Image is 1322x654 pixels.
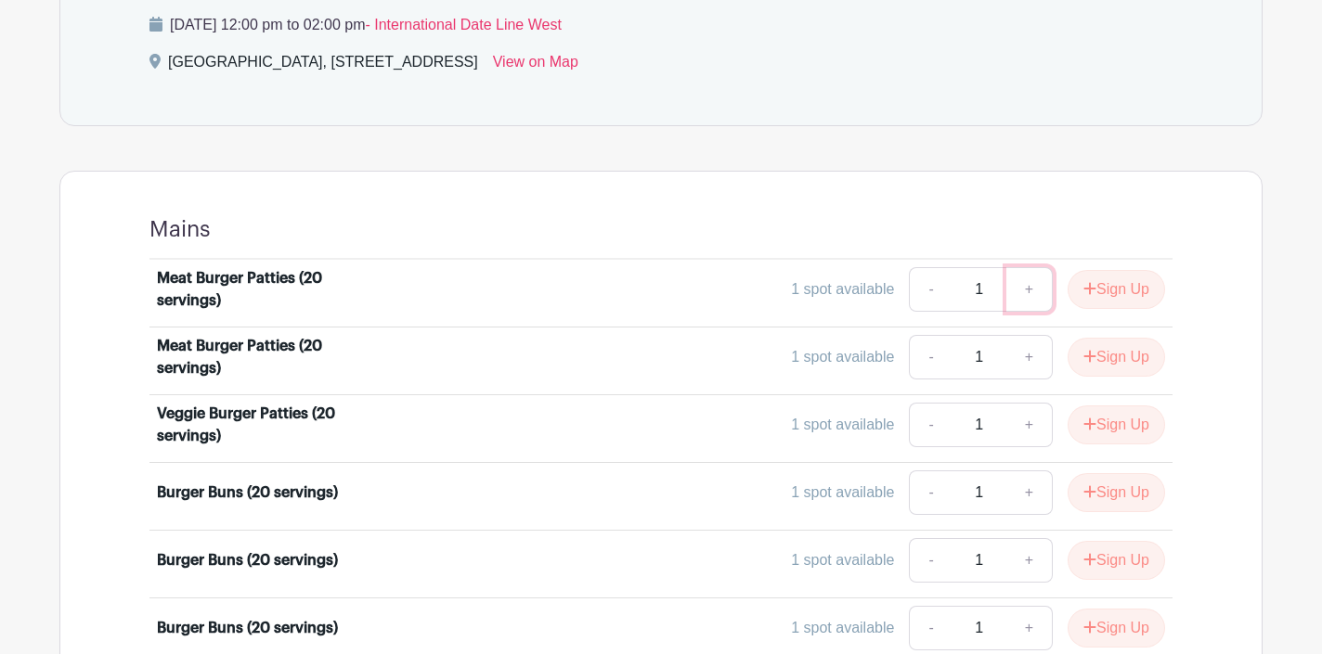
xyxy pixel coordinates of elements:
[791,617,894,639] div: 1 spot available
[365,17,561,32] span: - International Date Line West
[791,346,894,368] div: 1 spot available
[157,549,338,571] div: Burger Buns (20 servings)
[1068,405,1165,444] button: Sign Up
[1068,338,1165,377] button: Sign Up
[1068,541,1165,580] button: Sign Up
[157,481,338,504] div: Burger Buns (20 servings)
[1068,473,1165,512] button: Sign Up
[791,481,894,504] div: 1 spot available
[1068,270,1165,309] button: Sign Up
[791,414,894,436] div: 1 spot available
[1006,606,1053,650] a: +
[1006,403,1053,447] a: +
[909,538,952,583] a: -
[1006,538,1053,583] a: +
[149,216,211,243] h4: Mains
[791,549,894,571] div: 1 spot available
[909,606,952,650] a: -
[157,403,387,447] div: Veggie Burger Patties (20 servings)
[909,403,952,447] a: -
[149,14,1173,36] p: [DATE] 12:00 pm to 02:00 pm
[168,51,478,81] div: [GEOGRAPHIC_DATA], [STREET_ADDRESS]
[493,51,578,81] a: View on Map
[157,335,387,379] div: Meat Burger Patties (20 servings)
[909,267,952,312] a: -
[1006,335,1053,379] a: +
[1068,609,1165,648] button: Sign Up
[909,470,952,515] a: -
[1006,267,1053,312] a: +
[157,617,338,639] div: Burger Buns (20 servings)
[791,278,894,301] div: 1 spot available
[1006,470,1053,515] a: +
[909,335,952,379] a: -
[157,267,387,312] div: Meat Burger Patties (20 servings)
